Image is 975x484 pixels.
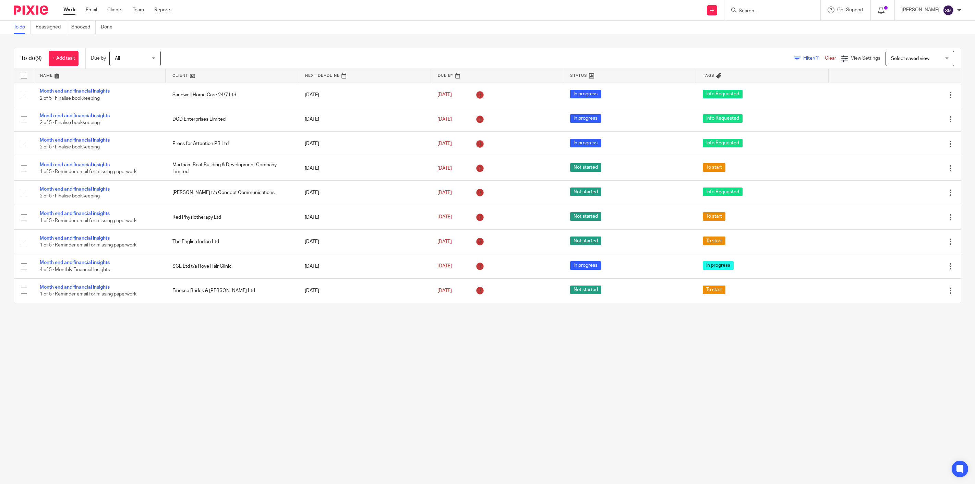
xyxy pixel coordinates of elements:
[825,56,836,61] a: Clear
[14,5,48,15] img: Pixie
[166,230,298,254] td: The English Indian Ltd
[298,156,431,180] td: [DATE]
[703,187,743,196] span: Info Requested
[570,261,601,270] span: In progress
[40,113,110,118] a: Month end and financial insights
[437,239,452,244] span: [DATE]
[437,141,452,146] span: [DATE]
[91,55,106,62] p: Due by
[703,237,725,245] span: To start
[14,21,31,34] a: To do
[21,55,42,62] h1: To do
[570,163,601,172] span: Not started
[902,7,939,13] p: [PERSON_NAME]
[40,218,136,223] span: 1 of 5 · Reminder email for missing paperwork
[703,74,714,77] span: Tags
[40,169,136,174] span: 1 of 5 · Reminder email for missing paperwork
[40,96,100,101] span: 2 of 5 · Finalise bookkeeping
[166,83,298,107] td: Sandwell Home Care 24/7 Ltd
[40,243,136,247] span: 1 of 5 · Reminder email for missing paperwork
[40,211,110,216] a: Month end and financial insights
[40,187,110,192] a: Month end and financial insights
[36,21,66,34] a: Reassigned
[49,51,79,66] a: + Add task
[40,89,110,94] a: Month end and financial insights
[166,254,298,278] td: SCL Ltd t/a Hove Hair Clinic
[570,237,601,245] span: Not started
[101,21,118,34] a: Done
[166,156,298,180] td: Martham Boat Building & Development Company Limited
[437,117,452,122] span: [DATE]
[298,132,431,156] td: [DATE]
[298,230,431,254] td: [DATE]
[166,181,298,205] td: [PERSON_NAME] t/a Concept Communications
[943,5,954,16] img: svg%3E
[40,120,100,125] span: 2 of 5 · Finalise bookkeeping
[71,21,96,34] a: Snoozed
[298,181,431,205] td: [DATE]
[166,107,298,131] td: DCD Enterprises Limited
[40,292,136,297] span: 1 of 5 · Reminder email for missing paperwork
[703,286,725,294] span: To start
[891,56,929,61] span: Select saved view
[133,7,144,13] a: Team
[437,288,452,293] span: [DATE]
[298,278,431,303] td: [DATE]
[570,212,601,221] span: Not started
[703,90,743,98] span: Info Requested
[570,90,601,98] span: In progress
[437,93,452,97] span: [DATE]
[40,236,110,241] a: Month end and financial insights
[40,285,110,290] a: Month end and financial insights
[40,138,110,143] a: Month end and financial insights
[40,194,100,199] span: 2 of 5 · Finalise bookkeeping
[40,267,110,272] span: 4 of 5 · Monthly Financial Insights
[166,132,298,156] td: Press for Attention PR Ltd
[837,8,864,12] span: Get Support
[115,56,120,61] span: All
[40,145,100,150] span: 2 of 5 · Finalise bookkeeping
[703,114,743,123] span: Info Requested
[166,205,298,229] td: Red Physiotherapy Ltd
[738,8,800,14] input: Search
[437,166,452,171] span: [DATE]
[298,83,431,107] td: [DATE]
[298,254,431,278] td: [DATE]
[35,56,42,61] span: (9)
[166,278,298,303] td: Finesse Brides & [PERSON_NAME] Ltd
[703,163,725,172] span: To start
[570,286,601,294] span: Not started
[63,7,75,13] a: Work
[570,139,601,147] span: In progress
[803,56,825,61] span: Filter
[107,7,122,13] a: Clients
[154,7,171,13] a: Reports
[703,261,734,270] span: In progress
[570,114,601,123] span: In progress
[437,215,452,220] span: [DATE]
[40,162,110,167] a: Month end and financial insights
[298,107,431,131] td: [DATE]
[814,56,820,61] span: (1)
[298,205,431,229] td: [DATE]
[703,212,725,221] span: To start
[851,56,880,61] span: View Settings
[86,7,97,13] a: Email
[40,260,110,265] a: Month end and financial insights
[570,187,601,196] span: Not started
[437,264,452,268] span: [DATE]
[703,139,743,147] span: Info Requested
[437,190,452,195] span: [DATE]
